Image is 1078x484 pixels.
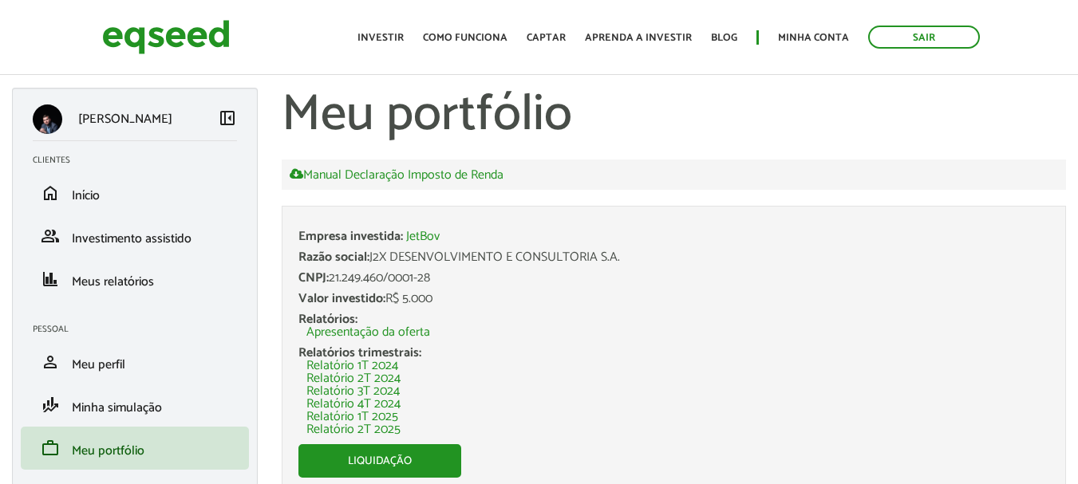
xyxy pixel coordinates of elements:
[33,395,237,415] a: finance_modeMinha simulação
[21,258,249,301] li: Meus relatórios
[306,360,398,372] a: Relatório 1T 2024
[306,385,400,398] a: Relatório 3T 2024
[102,16,230,58] img: EqSeed
[298,288,385,309] span: Valor investido:
[78,112,172,127] p: [PERSON_NAME]
[72,440,144,462] span: Meu portfólio
[298,251,1049,264] div: J2X DESENVOLVIMENTO E CONSULTORIA S.A.
[868,26,980,49] a: Sair
[21,427,249,470] li: Meu portfólio
[298,272,1049,285] div: 21.249.460/0001-28
[72,271,154,293] span: Meus relatórios
[72,354,125,376] span: Meu perfil
[290,167,503,182] a: Manual Declaração Imposto de Renda
[298,293,1049,305] div: R$ 5.000
[357,33,404,43] a: Investir
[298,226,403,247] span: Empresa investida:
[33,439,237,458] a: workMeu portfólio
[72,397,162,419] span: Minha simulação
[72,228,192,250] span: Investimento assistido
[306,372,401,385] a: Relatório 2T 2024
[298,246,369,268] span: Razão social:
[21,384,249,427] li: Minha simulação
[282,88,1066,144] h1: Meu portfólio
[41,352,60,372] span: person
[21,340,249,384] li: Meu perfil
[406,230,440,243] a: JetBov
[306,326,430,339] a: Apresentação da oferta
[21,171,249,214] li: Início
[711,33,737,43] a: Blog
[33,270,237,289] a: financeMeus relatórios
[41,395,60,415] span: finance_mode
[306,423,401,436] a: Relatório 2T 2025
[527,33,566,43] a: Captar
[585,33,692,43] a: Aprenda a investir
[423,33,507,43] a: Como funciona
[298,267,329,289] span: CNPJ:
[33,325,249,334] h2: Pessoal
[33,226,237,246] a: groupInvestimento assistido
[298,342,421,364] span: Relatórios trimestrais:
[218,108,237,131] a: Colapsar menu
[33,183,237,203] a: homeInício
[306,411,398,423] a: Relatório 1T 2025
[298,444,461,478] a: Liquidação
[298,309,357,330] span: Relatórios:
[41,439,60,458] span: work
[72,185,100,207] span: Início
[41,270,60,289] span: finance
[41,183,60,203] span: home
[778,33,849,43] a: Minha conta
[41,226,60,246] span: group
[21,214,249,258] li: Investimento assistido
[218,108,237,128] span: left_panel_close
[33,352,237,372] a: personMeu perfil
[306,398,401,411] a: Relatório 4T 2024
[33,155,249,165] h2: Clientes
